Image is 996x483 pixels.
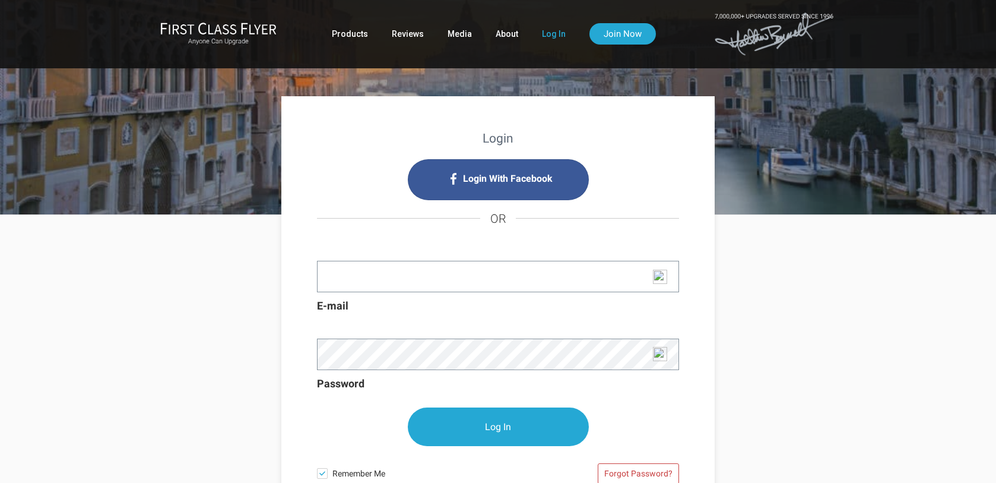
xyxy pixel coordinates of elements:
label: Password [317,375,679,393]
i: Login with Facebook [408,159,589,200]
img: npw-badge-icon-locked.svg [653,347,667,361]
a: Join Now [589,23,656,45]
h4: OR [317,200,679,237]
span: Remember Me [332,462,498,480]
a: Media [448,23,472,45]
strong: Login [483,131,513,146]
img: First Class Flyer [160,22,277,34]
span: Login With Facebook [463,169,553,188]
a: About [496,23,518,45]
a: Log In [542,23,566,45]
a: Products [332,23,368,45]
small: Anyone Can Upgrade [160,37,277,46]
a: First Class FlyerAnyone Can Upgrade [160,22,277,46]
a: Reviews [392,23,424,45]
label: E-mail [317,298,679,315]
img: npw-badge-icon-locked.svg [653,270,667,284]
input: Log In [408,408,589,446]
